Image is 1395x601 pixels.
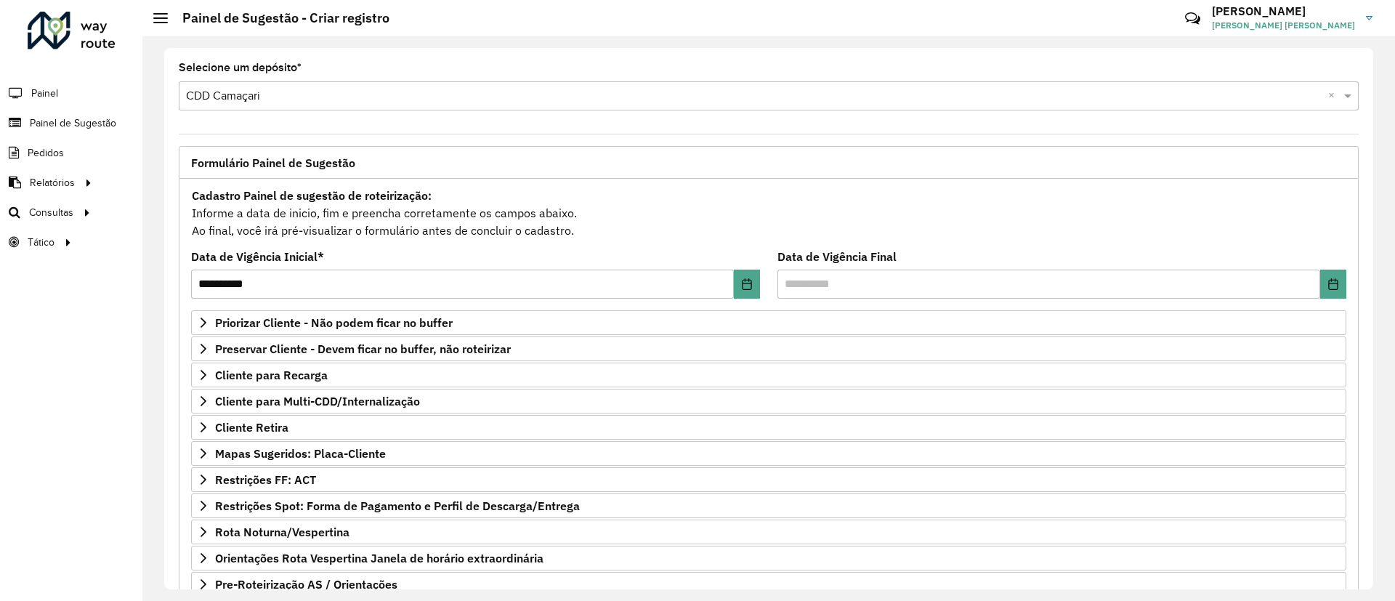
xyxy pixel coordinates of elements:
a: Rota Noturna/Vespertina [191,520,1346,544]
span: Clear all [1328,87,1341,105]
button: Choose Date [734,270,760,299]
a: Cliente para Multi-CDD/Internalização [191,389,1346,414]
span: Painel [31,86,58,101]
label: Selecione um depósito [179,59,302,76]
span: Preservar Cliente - Devem ficar no buffer, não roteirizar [215,343,511,355]
div: Informe a data de inicio, fim e preencha corretamente os campos abaixo. Ao final, você irá pré-vi... [191,186,1346,240]
a: Restrições FF: ACT [191,467,1346,492]
span: Orientações Rota Vespertina Janela de horário extraordinária [215,552,543,564]
a: Priorizar Cliente - Não podem ficar no buffer [191,310,1346,335]
span: Restrições FF: ACT [215,474,316,485]
span: Restrições Spot: Forma de Pagamento e Perfil de Descarga/Entrega [215,500,580,512]
h2: Painel de Sugestão - Criar registro [168,10,389,26]
a: Orientações Rota Vespertina Janela de horário extraordinária [191,546,1346,570]
span: Rota Noturna/Vespertina [215,526,349,538]
a: Pre-Roteirização AS / Orientações [191,572,1346,597]
span: Cliente Retira [215,421,288,433]
a: Cliente para Recarga [191,363,1346,387]
label: Data de Vigência Final [777,248,897,265]
a: Mapas Sugeridos: Placa-Cliente [191,441,1346,466]
span: Relatórios [30,175,75,190]
span: Consultas [29,205,73,220]
span: Cliente para Recarga [215,369,328,381]
a: Cliente Retira [191,415,1346,440]
a: Preservar Cliente - Devem ficar no buffer, não roteirizar [191,336,1346,361]
span: Mapas Sugeridos: Placa-Cliente [215,448,386,459]
span: Pre-Roteirização AS / Orientações [215,578,397,590]
span: Painel de Sugestão [30,116,116,131]
label: Data de Vigência Inicial [191,248,324,265]
button: Choose Date [1320,270,1346,299]
span: Pedidos [28,145,64,161]
a: Contato Rápido [1177,3,1208,34]
span: Cliente para Multi-CDD/Internalização [215,395,420,407]
span: [PERSON_NAME] [PERSON_NAME] [1212,19,1355,32]
a: Restrições Spot: Forma de Pagamento e Perfil de Descarga/Entrega [191,493,1346,518]
h3: [PERSON_NAME] [1212,4,1355,18]
strong: Cadastro Painel de sugestão de roteirização: [192,188,432,203]
span: Tático [28,235,54,250]
span: Priorizar Cliente - Não podem ficar no buffer [215,317,453,328]
span: Formulário Painel de Sugestão [191,157,355,169]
